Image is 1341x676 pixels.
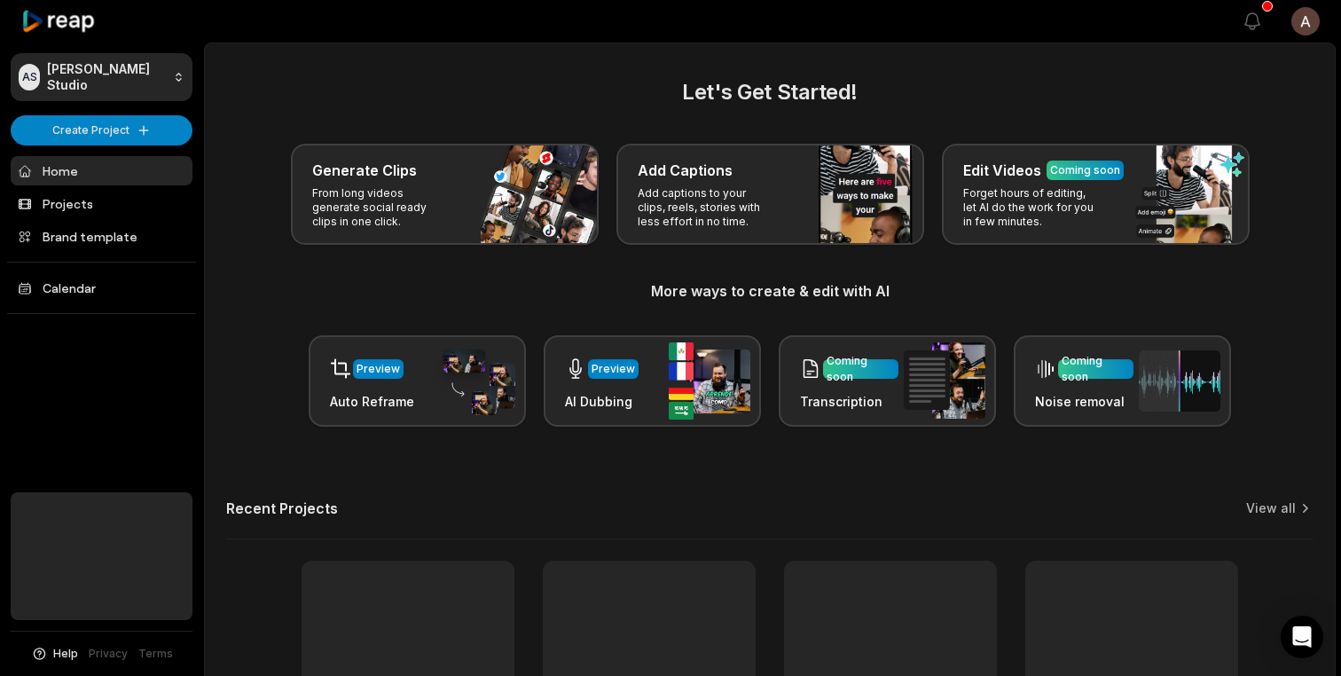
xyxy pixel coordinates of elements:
[963,186,1101,229] p: Forget hours of editing, let AI do the work for you in few minutes.
[19,64,40,90] div: AS
[11,189,192,218] a: Projects
[11,156,192,185] a: Home
[357,361,400,377] div: Preview
[638,186,775,229] p: Add captions to your clips, reels, stories with less effort in no time.
[1246,499,1296,517] a: View all
[1139,350,1220,412] img: noise_removal.png
[1062,353,1130,385] div: Coming soon
[638,160,733,181] h3: Add Captions
[226,499,338,517] h2: Recent Projects
[1281,616,1323,658] div: Open Intercom Messenger
[312,160,417,181] h3: Generate Clips
[963,160,1041,181] h3: Edit Videos
[312,186,450,229] p: From long videos generate social ready clips in one click.
[53,646,78,662] span: Help
[1050,162,1120,178] div: Coming soon
[226,280,1314,302] h3: More ways to create & edit with AI
[11,222,192,251] a: Brand template
[11,273,192,303] a: Calendar
[31,646,78,662] button: Help
[138,646,173,662] a: Terms
[565,392,639,411] h3: AI Dubbing
[89,646,128,662] a: Privacy
[226,76,1314,108] h2: Let's Get Started!
[47,61,166,93] p: [PERSON_NAME] Studio
[434,347,515,416] img: auto_reframe.png
[330,392,414,411] h3: Auto Reframe
[827,353,895,385] div: Coming soon
[1035,392,1133,411] h3: Noise removal
[592,361,635,377] div: Preview
[800,392,898,411] h3: Transcription
[669,342,750,420] img: ai_dubbing.png
[904,342,985,419] img: transcription.png
[11,115,192,145] button: Create Project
